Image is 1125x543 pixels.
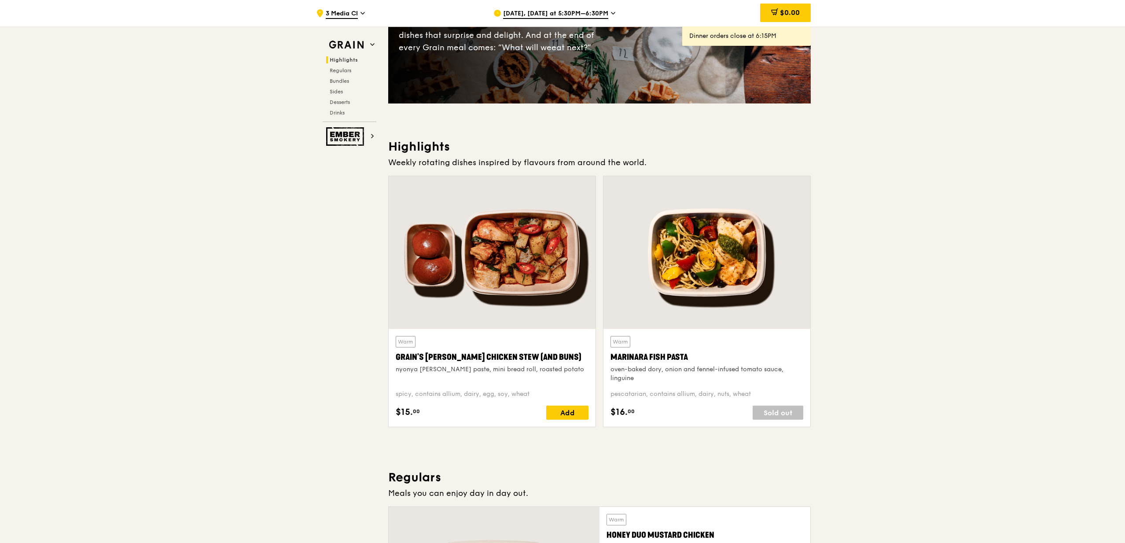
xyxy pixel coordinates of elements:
span: $0.00 [780,8,800,17]
div: Dinner orders close at 6:15PM [689,32,804,41]
img: Ember Smokery web logo [326,127,367,146]
div: pescatarian, contains allium, dairy, nuts, wheat [610,390,803,399]
div: Marinara Fish Pasta [610,351,803,363]
span: [DATE], [DATE] at 5:30PM–6:30PM [503,9,608,19]
h3: Highlights [388,139,811,155]
span: 00 [628,408,635,415]
span: $16. [610,406,628,419]
span: Drinks [330,110,345,116]
span: 3 Media Cl [326,9,358,19]
img: Grain web logo [326,37,367,53]
div: spicy, contains allium, dairy, egg, soy, wheat [396,390,588,399]
div: nyonya [PERSON_NAME] paste, mini bread roll, roasted potato [396,365,588,374]
div: Grain's [PERSON_NAME] Chicken Stew (and buns) [396,351,588,363]
span: Sides [330,89,343,95]
div: Weekly rotating dishes inspired by flavours from around the world. [388,156,811,169]
div: oven-baked dory, onion and fennel-infused tomato sauce, linguine [610,365,803,383]
span: 00 [413,408,420,415]
h3: Regulars [388,469,811,485]
span: eat next?” [551,43,591,52]
div: Sold out [753,406,803,420]
span: Regulars [330,67,351,74]
div: Warm [607,514,626,525]
span: Bundles [330,78,349,84]
span: Highlights [330,57,358,63]
div: Add [546,406,588,420]
span: Desserts [330,99,350,105]
div: Warm [610,336,630,347]
span: $15. [396,406,413,419]
div: Meals you can enjoy day in day out. [388,487,811,499]
div: Honey Duo Mustard Chicken [607,529,803,541]
div: Warm [396,336,415,347]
